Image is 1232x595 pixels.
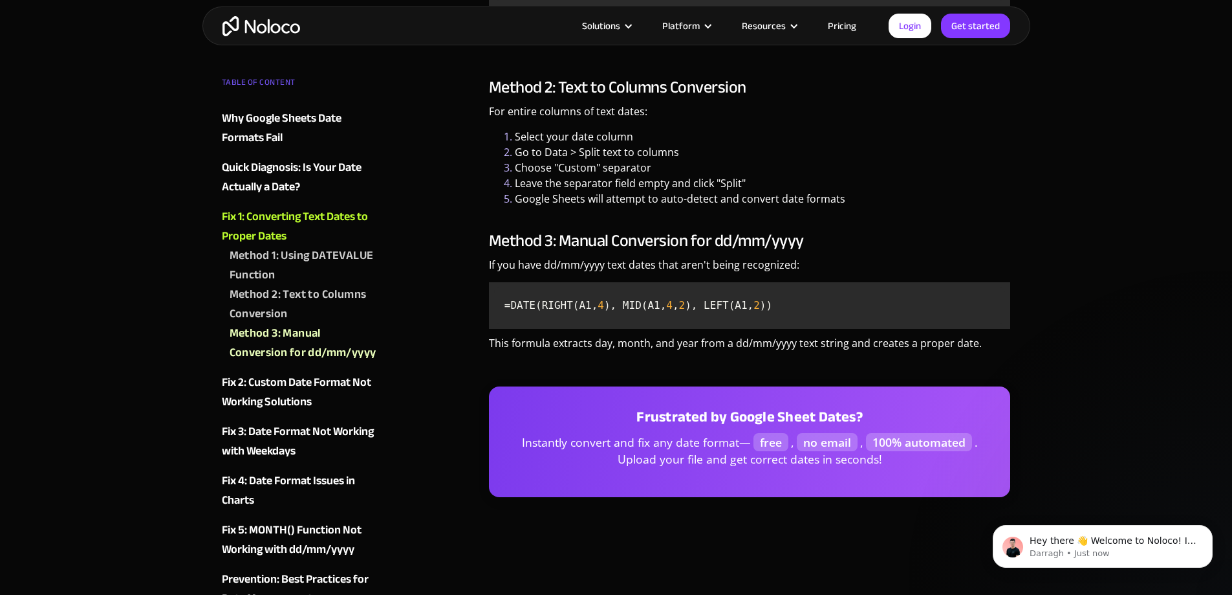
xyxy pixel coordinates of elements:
a: Pricing [812,17,872,34]
li: Google Sheets will attempt to auto-detect and convert date formats [515,191,1011,207]
span: no email [797,433,858,451]
li: Select your date column [515,129,1011,144]
span: =DATE(RIGHT(A1, [504,299,598,311]
a: Fix 5: MONTH() Function Not Working with dd/mm/yyyy [222,521,378,559]
a: home [222,16,300,36]
div: Solutions [582,17,620,34]
span: 2 [679,299,686,311]
a: Method 2: Text to Columns Conversion [230,285,378,324]
span: 4 [666,299,673,311]
a: Method 3: Manual Conversion for dd/mm/yyyy [230,324,378,363]
a: Login [889,14,931,38]
iframe: Intercom notifications message [973,498,1232,589]
li: Leave the separator field empty and click "Split" [515,175,1011,191]
span: ), MID(A1, [604,299,666,311]
p: If you have dd/mm/yyyy text dates that aren't being recognized: [489,257,1011,282]
li: Go to Data > Split text to columns [515,144,1011,160]
div: Platform [662,17,700,34]
div: Resources [726,17,812,34]
a: Method 1: Using DATEVALUE Function [230,246,378,285]
a: Get started [941,14,1010,38]
a: Fix 1: Converting Text Dates to Proper Dates [222,207,378,246]
h3: Method 2: Text to Columns Conversion [489,78,1011,97]
span: 2 [753,299,760,311]
span: 4 [598,299,604,311]
div: TABLE OF CONTENT [222,73,378,98]
h3: Frustrated by Google Sheet Dates? [504,407,995,427]
div: Platform [646,17,726,34]
div: Resources [742,17,786,34]
span: )) [760,299,772,311]
p: For entire columns of text dates: [489,104,1011,129]
h3: Method 3: Manual Conversion for dd/mm/yyyy [489,231,1011,251]
span: free [753,433,788,451]
a: Fix 4: Date Format Issues in Charts [222,471,378,510]
a: Why Google Sheets Date Formats Fail [222,109,378,148]
li: Choose "Custom" separator [515,160,1011,175]
a: Fix 3: Date Format Not Working with Weekdays [222,422,378,461]
span: ), LEFT(A1, [685,299,753,311]
span: 100% automated [866,433,972,451]
div: Solutions [566,17,646,34]
a: Fix 2: Custom Date Format Not Working Solutions [222,373,378,412]
p: This formula extracts day, month, and year from a dd/mm/yyyy text string and creates a proper date. [489,335,1011,361]
p: Instantly convert and fix any date format— , , . Upload your file and get correct dates in seconds! [504,433,995,477]
span: , [673,299,679,311]
a: Quick Diagnosis: Is Your Date Actually a Date? [222,158,378,197]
